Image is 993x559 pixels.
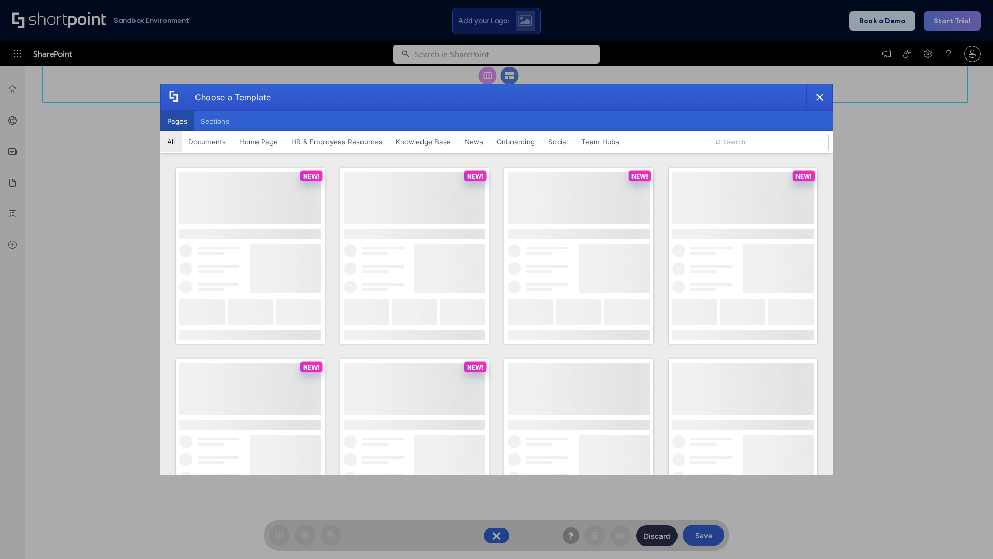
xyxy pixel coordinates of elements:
button: Knowledge Base [389,131,458,152]
p: NEW! [467,363,484,371]
button: HR & Employees Resources [284,131,389,152]
p: NEW! [303,363,320,371]
p: NEW! [467,172,484,180]
p: NEW! [795,172,812,180]
p: NEW! [631,172,648,180]
div: Choose a Template [187,84,271,110]
button: Home Page [233,131,284,152]
p: NEW! [303,172,320,180]
button: Sections [194,111,236,131]
button: Onboarding [490,131,541,152]
button: All [160,131,182,152]
button: Social [541,131,575,152]
button: Pages [160,111,194,131]
button: Documents [182,131,233,152]
button: Team Hubs [575,131,626,152]
iframe: Chat Widget [941,509,993,559]
button: News [458,131,490,152]
div: template selector [160,84,833,475]
input: Search [711,135,829,150]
